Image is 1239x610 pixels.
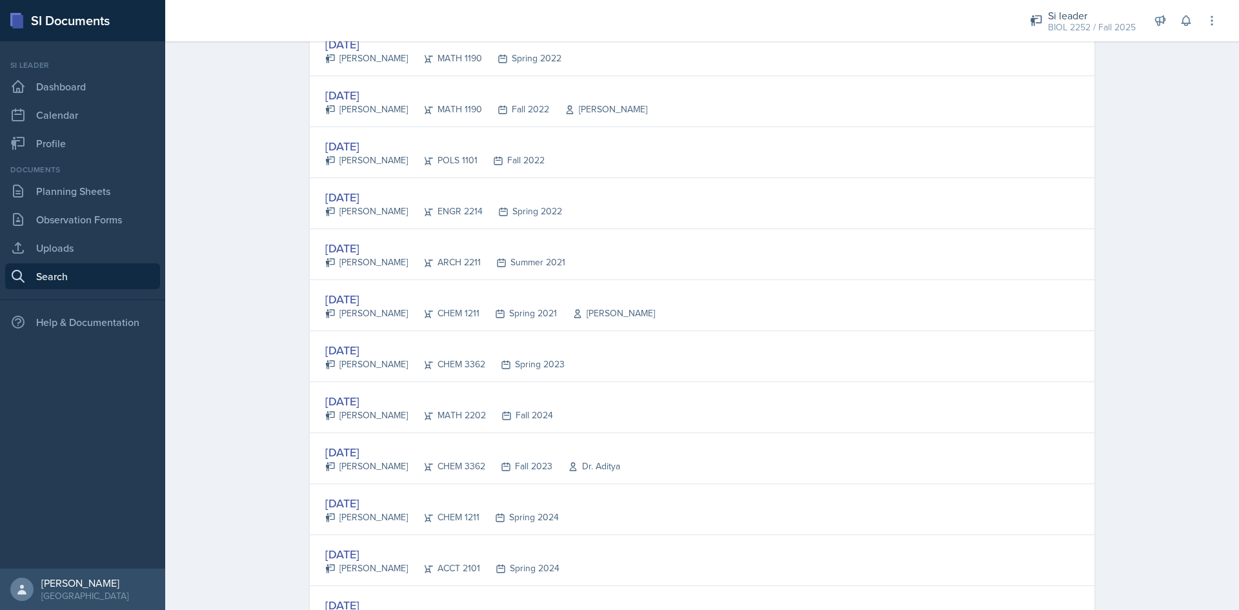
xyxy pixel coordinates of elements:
div: Si leader [1048,8,1136,23]
div: [DATE] [325,392,553,410]
div: Spring 2022 [482,52,561,65]
div: CHEM 1211 [408,307,479,320]
a: Profile [5,130,160,156]
div: [PERSON_NAME] [549,103,647,116]
a: Planning Sheets [5,178,160,204]
div: [PERSON_NAME] [325,256,408,269]
div: [PERSON_NAME] [325,562,408,575]
div: BIOL 2252 / Fall 2025 [1048,21,1136,34]
div: [PERSON_NAME] [325,358,408,371]
div: CHEM 3362 [408,358,485,371]
div: Fall 2022 [478,154,545,167]
div: MATH 2202 [408,409,486,422]
div: [DATE] [325,290,655,308]
div: [DATE] [325,239,565,257]
div: Fall 2022 [482,103,549,116]
div: [PERSON_NAME] [325,460,408,473]
div: Spring 2022 [483,205,562,218]
div: ENGR 2214 [408,205,483,218]
a: Observation Forms [5,207,160,232]
div: Dr. Aditya [552,460,620,473]
div: Spring 2024 [480,562,559,575]
div: [DATE] [325,36,561,53]
div: [PERSON_NAME] [325,307,408,320]
a: Calendar [5,102,160,128]
div: [PERSON_NAME] [325,511,408,524]
a: Search [5,263,160,289]
div: Fall 2024 [486,409,553,422]
div: Documents [5,164,160,176]
div: CHEM 3362 [408,460,485,473]
div: [DATE] [325,86,647,104]
a: Uploads [5,235,160,261]
div: [DATE] [325,545,559,563]
div: ACCT 2101 [408,562,480,575]
div: [DATE] [325,137,545,155]
div: ARCH 2211 [408,256,481,269]
div: MATH 1190 [408,103,482,116]
div: [PERSON_NAME] [557,307,655,320]
div: Help & Documentation [5,309,160,335]
div: [PERSON_NAME] [41,576,128,589]
div: MATH 1190 [408,52,482,65]
div: [DATE] [325,188,562,206]
a: Dashboard [5,74,160,99]
div: Spring 2023 [485,358,565,371]
div: [PERSON_NAME] [325,154,408,167]
div: [PERSON_NAME] [325,205,408,218]
div: [DATE] [325,443,620,461]
div: [PERSON_NAME] [325,103,408,116]
div: POLS 1101 [408,154,478,167]
div: Fall 2023 [485,460,552,473]
div: [DATE] [325,341,565,359]
div: CHEM 1211 [408,511,479,524]
div: Si leader [5,59,160,71]
div: Summer 2021 [481,256,565,269]
div: [PERSON_NAME] [325,52,408,65]
div: [DATE] [325,494,559,512]
div: [PERSON_NAME] [325,409,408,422]
div: [GEOGRAPHIC_DATA] [41,589,128,602]
div: Spring 2021 [479,307,557,320]
div: Spring 2024 [479,511,559,524]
